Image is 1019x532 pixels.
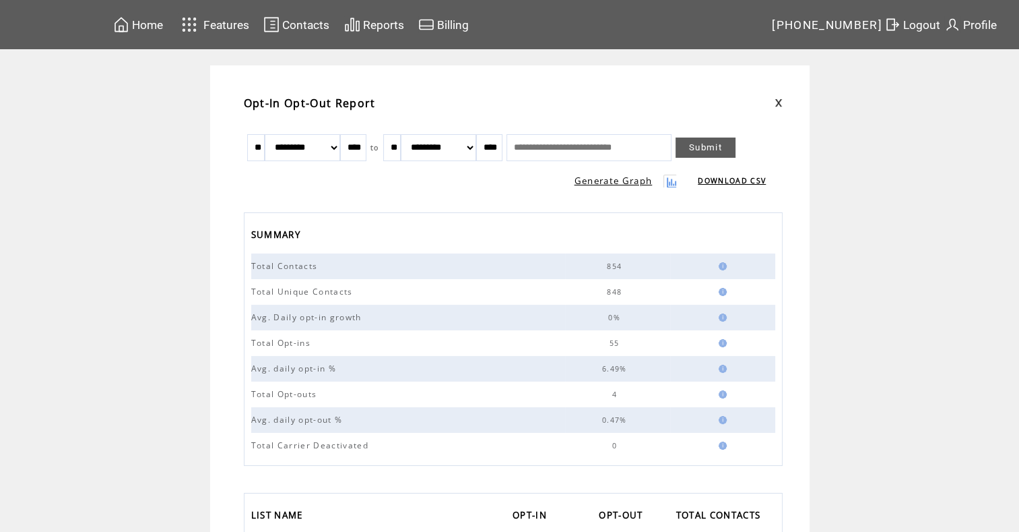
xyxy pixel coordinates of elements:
[251,286,356,297] span: Total Unique Contacts
[342,14,406,35] a: Reports
[416,14,471,35] a: Billing
[715,262,727,270] img: help.gif
[942,14,999,35] a: Profile
[251,440,372,451] span: Total Carrier Deactivated
[418,16,434,33] img: creidtcard.svg
[599,506,646,528] span: OPT-OUT
[607,262,625,271] span: 854
[602,364,630,374] span: 6.49%
[513,506,550,528] span: OPT-IN
[612,441,620,450] span: 0
[676,506,768,528] a: TOTAL CONTACTS
[574,175,653,187] a: Generate Graph
[251,225,304,247] span: SUMMARY
[263,16,280,33] img: contacts.svg
[715,416,727,424] img: help.gif
[244,96,376,111] span: Opt-In Opt-Out Report
[251,363,339,374] span: Avg. daily opt-in %
[608,313,624,322] span: 0%
[111,14,165,35] a: Home
[602,415,630,425] span: 0.47%
[113,16,129,33] img: home.svg
[251,312,365,323] span: Avg. Daily opt-in growth
[251,506,306,528] span: LIST NAME
[944,16,960,33] img: profile.svg
[884,16,900,33] img: exit.svg
[715,390,727,398] img: help.gif
[612,390,620,399] span: 4
[963,18,997,32] span: Profile
[132,18,163,32] span: Home
[676,506,764,528] span: TOTAL CONTACTS
[715,314,727,322] img: help.gif
[178,13,201,36] img: features.svg
[251,506,310,528] a: LIST NAME
[610,338,623,348] span: 55
[203,18,249,32] span: Features
[903,18,940,32] span: Logout
[261,14,331,35] a: Contacts
[599,506,649,528] a: OPT-OUT
[676,138,735,158] a: Submit
[513,506,554,528] a: OPT-IN
[370,143,379,152] span: to
[437,18,469,32] span: Billing
[251,414,346,425] span: Avg. daily opt-out %
[715,288,727,296] img: help.gif
[251,388,321,400] span: Total Opt-outs
[363,18,404,32] span: Reports
[607,287,625,297] span: 848
[715,339,727,347] img: help.gif
[251,260,321,272] span: Total Contacts
[715,365,727,373] img: help.gif
[882,14,942,35] a: Logout
[176,11,252,38] a: Features
[715,442,727,450] img: help.gif
[251,337,314,349] span: Total Opt-ins
[344,16,360,33] img: chart.svg
[698,176,766,185] a: DOWNLOAD CSV
[772,18,882,32] span: [PHONE_NUMBER]
[282,18,329,32] span: Contacts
